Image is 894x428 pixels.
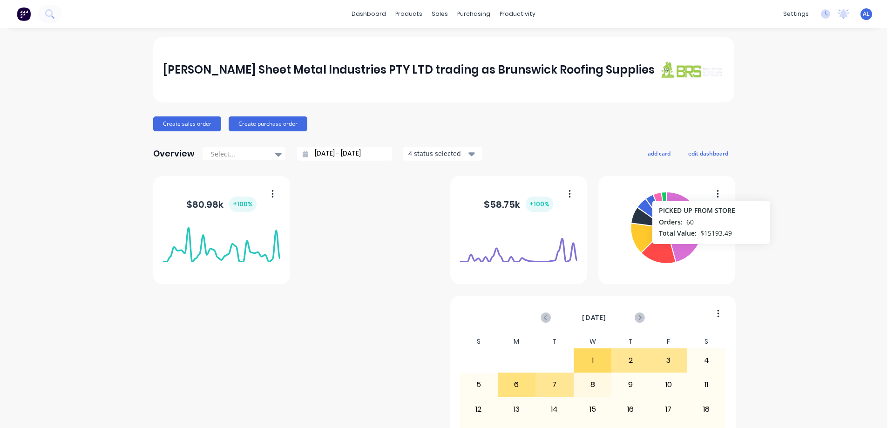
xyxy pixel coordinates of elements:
div: 13 [498,398,535,421]
span: AL [863,10,870,18]
div: purchasing [453,7,495,21]
span: [DATE] [582,313,606,323]
div: 12 [460,398,497,421]
div: 5 [460,373,497,396]
div: T [535,335,574,348]
div: 4 status selected [408,149,467,158]
a: dashboard [347,7,391,21]
button: edit dashboard [682,147,734,159]
button: 4 status selected [403,147,482,161]
div: 1 [574,349,611,372]
div: Overview [153,144,195,163]
div: products [391,7,427,21]
div: + 100 % [526,197,553,212]
div: W [574,335,612,348]
div: $ 80.98k [186,197,257,212]
button: Create sales order [153,116,221,131]
div: sales [427,7,453,21]
div: S [687,335,725,348]
div: 8 [574,373,611,396]
div: 17 [650,398,687,421]
div: + 100 % [229,197,257,212]
div: T [611,335,650,348]
div: 7 [536,373,573,396]
div: productivity [495,7,540,21]
div: 3 [650,349,687,372]
div: 11 [688,373,725,396]
div: 4 [688,349,725,372]
div: 6 [498,373,535,396]
div: 2 [612,349,649,372]
div: S [460,335,498,348]
button: Create purchase order [229,116,307,131]
div: settings [779,7,813,21]
div: 18 [688,398,725,421]
div: $ 58.75k [484,197,553,212]
div: 10 [650,373,687,396]
button: add card [642,147,677,159]
div: F [650,335,688,348]
div: 14 [536,398,573,421]
div: 15 [574,398,611,421]
img: Factory [17,7,31,21]
div: 9 [612,373,649,396]
img: J A Sheet Metal Industries PTY LTD trading as Brunswick Roofing Supplies [659,61,724,78]
div: M [498,335,536,348]
div: [PERSON_NAME] Sheet Metal Industries PTY LTD trading as Brunswick Roofing Supplies [163,61,655,79]
div: 16 [612,398,649,421]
